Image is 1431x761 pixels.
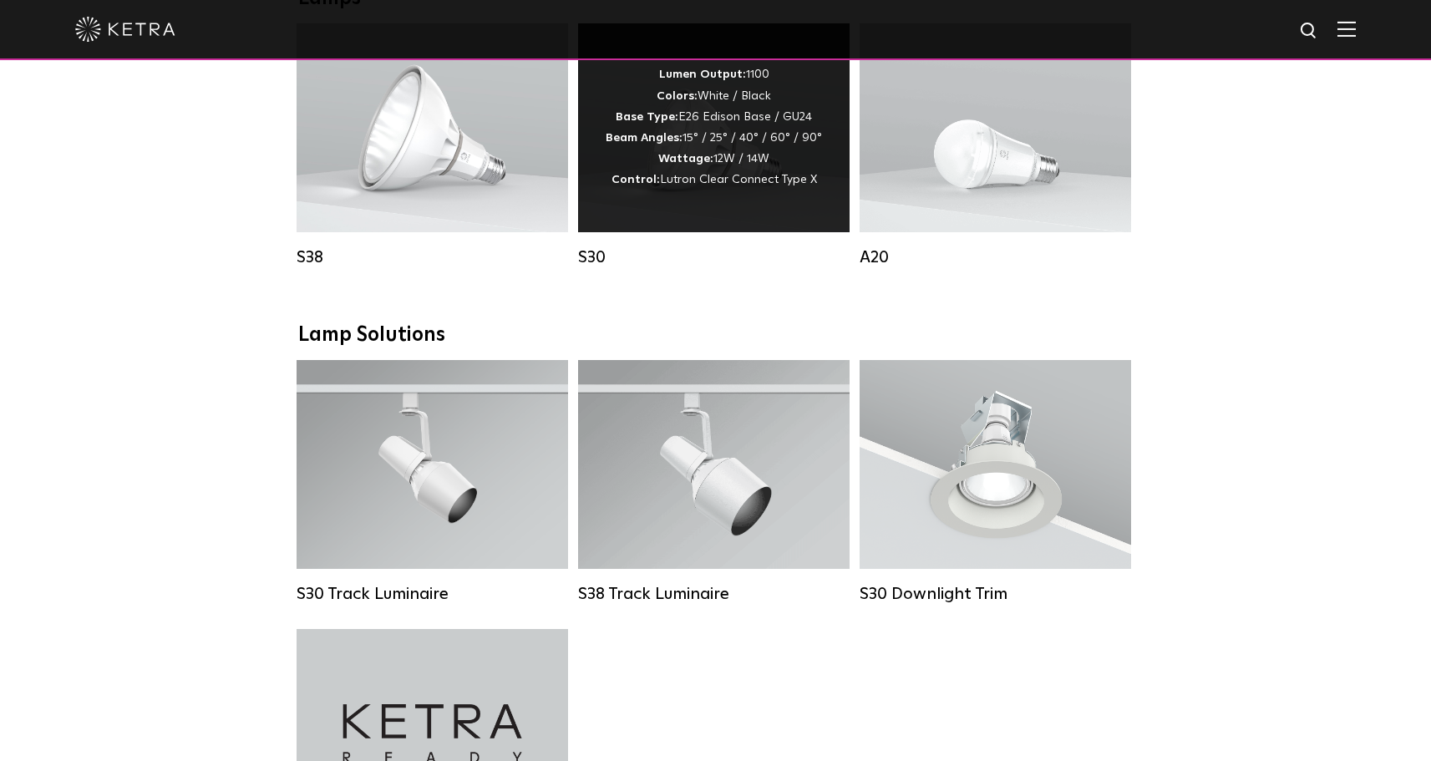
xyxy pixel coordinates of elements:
strong: Base Type: [616,111,678,123]
div: 1100 White / Black E26 Edison Base / GU24 15° / 25° / 40° / 60° / 90° 12W / 14W [606,64,822,190]
strong: Beam Angles: [606,132,683,144]
strong: Colors: [657,90,698,102]
strong: Wattage: [658,153,713,165]
img: Hamburger%20Nav.svg [1337,21,1356,37]
div: S30 Track Luminaire [297,584,568,604]
div: A20 [860,247,1131,267]
div: Lamp Solutions [298,323,1134,348]
strong: Control: [611,174,660,185]
a: S38 Lumen Output:1100Colors:White / BlackBase Type:E26 Edison Base / GU24Beam Angles:10° / 25° / ... [297,23,568,267]
a: S38 Track Luminaire Lumen Output:1100Colors:White / BlackBeam Angles:10° / 25° / 40° / 60°Wattage... [578,360,850,604]
div: S38 [297,247,568,267]
img: search icon [1299,21,1320,42]
a: S30 Lumen Output:1100Colors:White / BlackBase Type:E26 Edison Base / GU24Beam Angles:15° / 25° / ... [578,23,850,267]
div: S38 Track Luminaire [578,584,850,604]
a: A20 Lumen Output:600 / 800Colors:White / BlackBase Type:E26 Edison Base / GU24Beam Angles:Omni-Di... [860,23,1131,267]
div: S30 [578,247,850,267]
a: S30 Track Luminaire Lumen Output:1100Colors:White / BlackBeam Angles:15° / 25° / 40° / 60° / 90°W... [297,360,568,604]
strong: Lumen Output: [659,68,746,80]
div: S30 Downlight Trim [860,584,1131,604]
span: Lutron Clear Connect Type X [660,174,817,185]
a: S30 Downlight Trim S30 Downlight Trim [860,360,1131,604]
img: ketra-logo-2019-white [75,17,175,42]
